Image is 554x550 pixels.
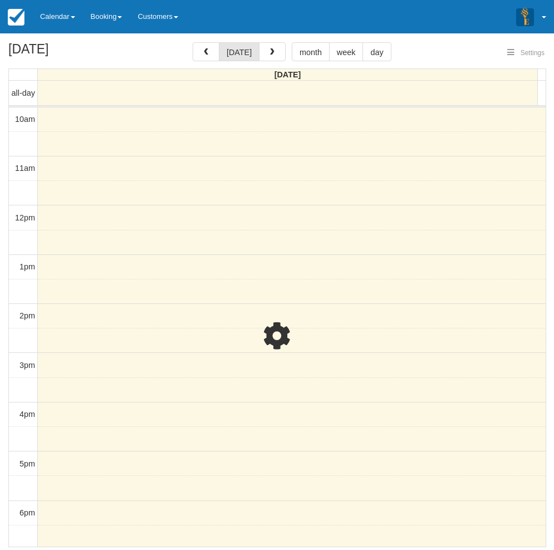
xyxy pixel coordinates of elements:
span: Settings [521,49,545,57]
span: [DATE] [274,70,301,79]
h2: [DATE] [8,42,149,63]
button: [DATE] [219,42,259,61]
span: 5pm [19,459,35,468]
span: 4pm [19,410,35,419]
span: 6pm [19,508,35,517]
button: month [292,42,330,61]
button: day [362,42,391,61]
span: 1pm [19,262,35,271]
button: Settings [501,45,551,61]
span: 2pm [19,311,35,320]
span: 10am [15,115,35,124]
span: 11am [15,164,35,173]
span: all-day [12,89,35,97]
span: 12pm [15,213,35,222]
button: week [329,42,364,61]
span: 3pm [19,361,35,370]
img: A3 [516,8,534,26]
img: checkfront-main-nav-mini-logo.png [8,9,24,26]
